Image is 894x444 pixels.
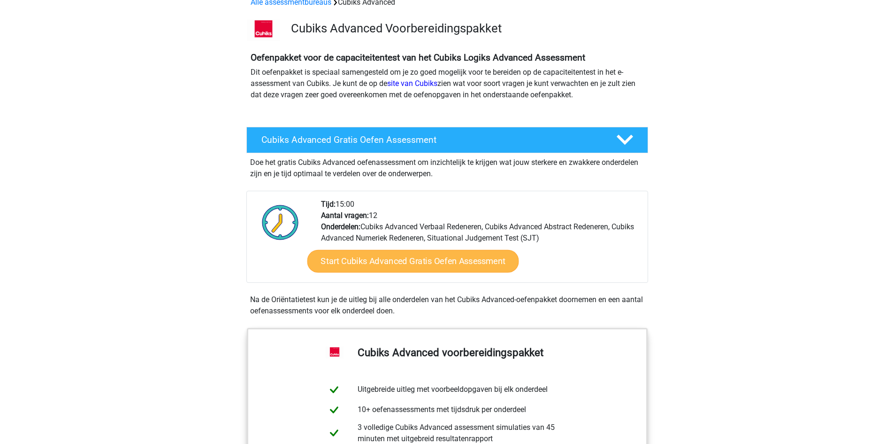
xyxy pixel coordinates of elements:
[291,21,641,36] h3: Cubiks Advanced Voorbereidingspakket
[321,211,369,220] b: Aantal vragen:
[387,79,437,88] a: site van Cubiks
[257,199,304,246] img: Klok
[251,52,585,63] b: Oefenpakket voor de capaciteitentest van het Cubiks Logiks Advanced Assessment
[246,153,648,179] div: Doe het gratis Cubiks Advanced oefenassessment om inzichtelijk te krijgen wat jouw sterkere en zw...
[251,67,644,101] p: Dit oefenpakket is speciaal samengesteld om je zo goed mogelijk voor te bereiden op de capaciteit...
[243,127,652,153] a: Cubiks Advanced Gratis Oefen Assessment
[314,199,647,282] div: 15:00 12 Cubiks Advanced Verbaal Redeneren, Cubiks Advanced Abstract Redeneren, Cubiks Advanced N...
[307,250,519,273] a: Start Cubiks Advanced Gratis Oefen Assessment
[321,200,336,209] b: Tijd:
[321,222,360,231] b: Onderdelen:
[246,294,648,317] div: Na de Oriëntatietest kun je de uitleg bij alle onderdelen van het Cubiks Advanced-oefenpakket doo...
[247,19,280,41] img: logo-cubiks-300x193.png
[261,134,601,145] h4: Cubiks Advanced Gratis Oefen Assessment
